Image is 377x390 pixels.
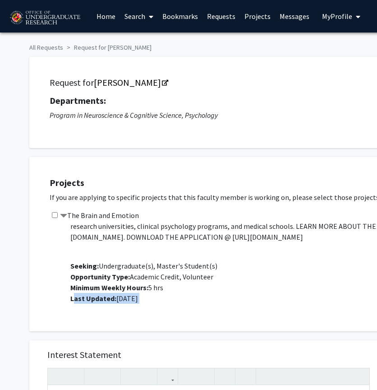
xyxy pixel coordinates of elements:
button: Remove format [217,368,233,384]
button: Unordered list [180,368,196,384]
h5: Interest Statement [47,349,370,360]
b: Last Updated: [70,294,116,303]
button: Undo (Ctrl + Z) [50,368,66,384]
button: Ordered list [196,368,212,384]
a: Messages [275,0,314,32]
button: Superscript [123,368,139,384]
a: Opens in a new tab [94,77,167,88]
button: Link [160,368,175,384]
label: The Brain and Emotion [60,210,139,221]
a: All Requests [29,43,63,51]
iframe: Chat [7,349,38,383]
b: Seeking: [70,261,99,270]
b: Opportunity Type: [70,272,130,281]
b: Minimum Weekly Hours: [70,283,148,292]
span: Undergraduate(s), Master's Student(s) [70,261,217,270]
button: Strong (Ctrl + B) [87,368,102,384]
button: Emphasis (Ctrl + I) [102,368,118,384]
a: Requests [202,0,240,32]
li: Request for [PERSON_NAME] [63,43,152,52]
a: Bookmarks [158,0,202,32]
span: My Profile [322,12,352,21]
a: Projects [240,0,275,32]
button: Insert horizontal rule [238,368,253,384]
a: Home [92,0,120,32]
strong: Projects [50,177,84,188]
span: Academic Credit, Volunteer [70,272,213,281]
img: University of Maryland Logo [7,7,83,29]
i: Program in Neuroscience & Cognitive Science, Psychology [50,111,218,120]
span: [DATE] [70,294,138,303]
button: Fullscreen [351,368,367,384]
button: Redo (Ctrl + Y) [66,368,82,384]
span: 5 hrs [70,283,163,292]
a: Search [120,0,158,32]
strong: Departments: [50,95,106,106]
button: Subscript [139,368,155,384]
